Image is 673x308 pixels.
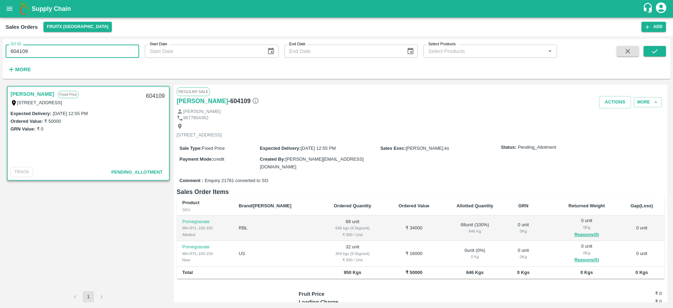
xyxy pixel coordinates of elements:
div: ₹ 500 / Unit [325,232,380,238]
button: Choose date [264,45,278,58]
div: 646 Kg [448,228,502,234]
label: Expected Delivery : [11,111,51,116]
label: Payment Mode : [179,156,213,162]
div: SKU [182,207,227,213]
span: Enquiry 21781 converted to SO [205,178,268,184]
button: More [634,97,662,107]
b: Product [182,200,199,205]
div: 0 unit [513,247,533,260]
div: MH-RYL-100-150 [182,250,227,257]
button: Reasons(0) [560,256,613,264]
nav: pagination navigation [68,291,108,302]
div: 0 unit [560,243,613,264]
h6: ₹ 0 [601,298,662,305]
b: Returned Weight [569,203,605,208]
b: Supply Chain [32,5,71,12]
p: 9677854362 [183,115,209,121]
label: [DATE] 12:55 PM [53,111,88,116]
p: Loading Charge [299,298,389,306]
span: [PERSON_NAME].ks [406,146,449,151]
button: Open [545,47,555,56]
td: RBL [233,215,320,241]
div: 646 kgs (9.5kg/unit) [325,225,380,231]
b: 0 Kgs [580,270,593,275]
p: Fruit Price [299,290,389,298]
td: 32 unit [320,241,386,267]
span: Pending_Allotment [111,169,163,175]
b: ₹ 50000 [406,270,422,275]
b: GRN [518,203,529,208]
div: 304 kgs (9.5kg/unit) [325,250,380,257]
input: Start Date [145,45,261,58]
button: Choose date [404,45,417,58]
div: 0 Kg [560,250,613,256]
td: ₹ 34000 [386,215,443,241]
b: Total [182,270,193,275]
div: 0 unit ( 0 %) [448,247,502,260]
div: MH-RYL-100-150 [182,225,227,231]
label: Sales Exec : [380,146,406,151]
div: customer-support [643,2,655,15]
button: Add [641,22,666,32]
div: 0 unit [560,217,613,239]
strong: More [15,67,31,72]
label: ₹ 0 [37,126,43,132]
div: New [182,257,227,263]
label: Sale Type : [179,146,202,151]
div: ₹ 500 / Unit [325,257,380,263]
input: End Date [284,45,401,58]
a: Supply Chain [32,4,643,14]
h6: Sales Order Items [177,187,665,197]
label: SO ID [11,41,21,47]
div: 0 Kg [513,254,533,260]
span: Regular Sale [177,87,210,96]
button: Reasons(0) [560,231,613,239]
label: Select Products [428,41,456,47]
p: Pomegranate [182,244,227,250]
button: page 1 [83,291,94,302]
label: GRN Value: [11,126,35,132]
b: Allotted Quantity [456,203,493,208]
h6: ₹ 0 [601,290,662,297]
td: 0 unit [619,241,665,267]
label: Created By : [260,156,285,162]
b: Ordered Value [399,203,429,208]
p: Pomegranate [182,219,227,225]
a: [PERSON_NAME] [177,96,228,106]
button: Actions [599,96,631,108]
div: 0 Kg [513,228,533,234]
label: [STREET_ADDRESS] [17,100,62,105]
td: 0 unit [619,215,665,241]
span: [DATE] 12:55 PM [301,146,336,151]
img: logo [18,2,32,16]
div: Sales Orders [6,22,38,32]
label: Ordered Value: [11,119,43,124]
span: [PERSON_NAME][EMAIL_ADDRESS][DOMAIN_NAME] [260,156,363,169]
td: 68 unit [320,215,386,241]
button: More [6,63,33,75]
b: Brand/[PERSON_NAME] [239,203,291,208]
b: 950 Kgs [344,270,361,275]
div: 0 Kg [448,254,502,260]
input: Select Products [426,47,543,56]
div: Allotted [182,232,227,238]
p: [STREET_ADDRESS] [177,132,222,139]
button: open drawer [1,1,18,17]
span: credit [213,156,224,162]
td: ₹ 16000 [386,241,443,267]
b: Gap(Loss) [631,203,653,208]
label: Status: [501,144,516,151]
b: 0 Kgs [517,270,529,275]
b: 0 Kgs [635,270,648,275]
span: Fixed Price [202,146,225,151]
div: 68 unit ( 100 %) [448,222,502,235]
b: Ordered Quantity [334,203,371,208]
label: End Date [289,41,305,47]
button: Select DC [43,22,112,32]
div: 604109 [142,88,169,105]
input: Enter SO ID [6,45,139,58]
label: ₹ 50000 [44,119,61,124]
p: Fixed Price [58,91,79,98]
div: 0 unit [513,222,533,235]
